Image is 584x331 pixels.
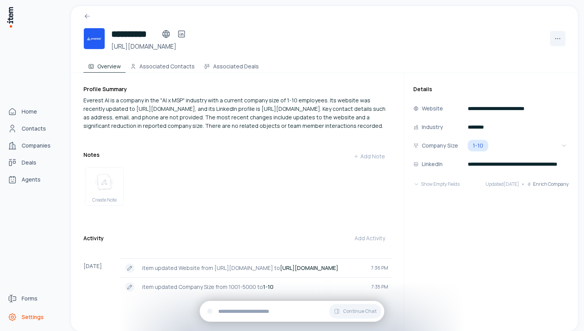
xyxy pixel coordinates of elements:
[199,57,263,73] button: Associated Deals
[329,304,381,319] button: Continue Chat
[413,85,569,93] h3: Details
[422,160,443,168] p: LinkedIn
[95,174,114,191] img: create note
[371,265,388,271] span: 7:36 PM
[5,309,63,325] a: Settings
[5,104,63,119] a: Home
[5,121,63,136] a: Contacts
[22,142,51,149] span: Companies
[142,264,365,272] p: item updated Website from [URL][DOMAIN_NAME] to
[5,172,63,187] a: Agents
[422,123,443,131] p: Industry
[83,28,105,49] img: Everest AI
[280,264,338,272] strong: [URL][DOMAIN_NAME]
[413,177,460,192] button: Show Empty Fields
[83,85,391,93] h3: Profile Summary
[22,108,37,115] span: Home
[22,176,41,183] span: Agents
[83,234,104,242] h3: Activity
[22,159,36,166] span: Deals
[22,295,37,302] span: Forms
[126,57,199,73] button: Associated Contacts
[422,141,458,150] p: Company Size
[486,181,519,187] span: Updated [DATE]
[347,149,391,164] button: Add Note
[92,197,117,203] span: Create Note
[111,42,189,51] h3: [URL][DOMAIN_NAME]
[353,153,385,160] div: Add Note
[5,138,63,153] a: Companies
[348,231,391,246] button: Add Activity
[6,6,14,28] img: Item Brain Logo
[85,167,124,206] button: create noteCreate Note
[343,308,377,314] span: Continue Chat
[372,284,388,290] span: 7:35 PM
[200,301,384,322] div: Continue Chat
[22,313,44,321] span: Settings
[422,104,443,113] p: Website
[5,155,63,170] a: deals
[5,291,63,306] a: Forms
[263,283,273,290] strong: 1-10
[22,125,46,132] span: Contacts
[550,31,565,46] button: More actions
[527,177,569,192] button: Enrich Company
[83,258,121,296] div: [DATE]
[83,96,391,130] div: Everest AI is a company in the "AI x MSP" industry with a current company size of 1-10 employees....
[83,57,126,73] button: Overview
[142,283,365,291] p: item updated Company Size from 1001-5000 to
[83,151,100,159] h3: Notes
